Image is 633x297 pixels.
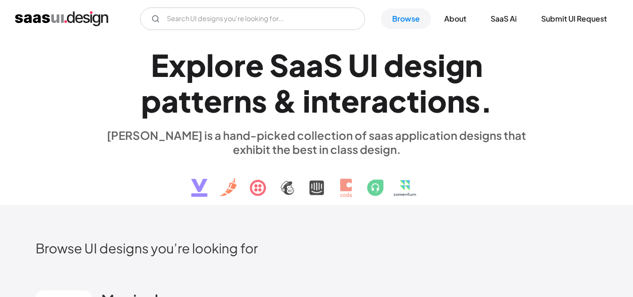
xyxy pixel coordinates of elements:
div: n [447,83,465,119]
div: d [384,47,404,83]
div: & [273,83,297,119]
div: l [206,47,214,83]
div: E [151,47,169,83]
div: t [179,83,191,119]
div: n [234,83,252,119]
div: t [407,83,419,119]
div: o [427,83,447,119]
div: a [371,83,388,119]
img: text, icon, saas logo [175,156,459,205]
div: s [422,47,438,83]
div: I [370,47,378,83]
div: e [404,47,422,83]
div: i [303,83,311,119]
div: s [252,83,267,119]
a: SaaS Ai [479,8,528,29]
div: s [465,83,480,119]
h2: Browse UI designs you’re looking for [36,240,598,256]
div: x [169,47,186,83]
div: S [269,47,289,83]
div: n [465,47,483,83]
div: [PERSON_NAME] is a hand-picked collection of saas application designs that exhibit the best in cl... [101,128,532,156]
div: e [246,47,264,83]
div: S [323,47,343,83]
div: n [311,83,328,119]
div: p [186,47,206,83]
div: e [341,83,359,119]
div: i [438,47,446,83]
div: g [446,47,465,83]
div: e [204,83,222,119]
a: Submit UI Request [530,8,618,29]
h1: Explore SaaS UI design patterns & interactions. [101,47,532,119]
div: a [306,47,323,83]
input: Search UI designs you're looking for... [140,8,365,30]
div: r [222,83,234,119]
div: r [359,83,371,119]
div: t [191,83,204,119]
div: U [348,47,370,83]
div: a [161,83,179,119]
a: About [433,8,477,29]
div: p [141,83,161,119]
div: a [289,47,306,83]
form: Email Form [140,8,365,30]
div: i [419,83,427,119]
div: t [328,83,341,119]
div: r [234,47,246,83]
div: c [388,83,407,119]
a: home [15,11,108,26]
div: o [214,47,234,83]
a: Browse [381,8,431,29]
div: . [480,83,492,119]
